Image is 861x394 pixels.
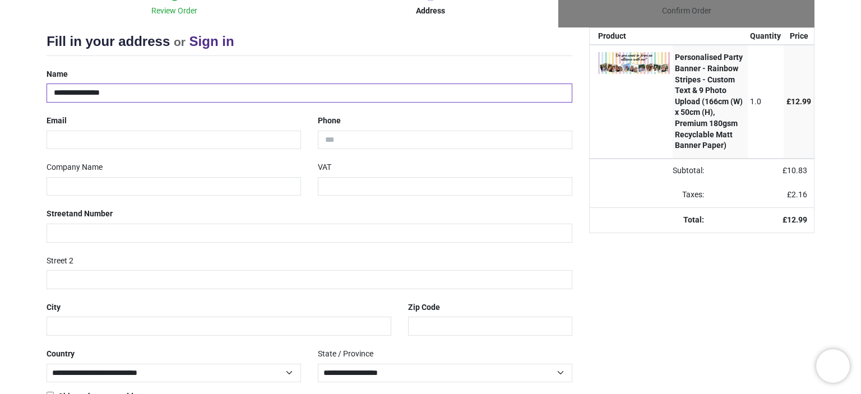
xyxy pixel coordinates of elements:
[47,345,75,364] label: Country
[590,159,711,183] td: Subtotal:
[189,34,234,49] a: Sign in
[47,205,113,224] label: Street
[558,6,814,17] div: Confirm Order
[598,52,670,73] img: Mn4eGgAAAAZJREFUAwCMebaa6IhCVgAAAABJRU5ErkJggg==
[47,252,73,271] label: Street 2
[787,166,807,175] span: 10.83
[47,158,103,177] label: Company Name
[47,65,68,84] label: Name
[303,6,559,17] div: Address
[786,97,811,106] span: £
[318,112,341,131] label: Phone
[47,6,303,17] div: Review Order
[783,166,807,175] span: £
[783,215,807,224] strong: £
[784,28,814,45] th: Price
[683,215,704,224] strong: Total:
[590,183,711,207] td: Taxes:
[787,215,807,224] span: 12.99
[47,298,61,317] label: City
[791,190,807,199] span: 2.16
[590,28,673,45] th: Product
[791,97,811,106] span: 12.99
[750,96,781,108] div: 1.0
[318,158,331,177] label: VAT
[47,34,170,49] span: Fill in your address
[69,209,113,218] span: and Number
[318,345,373,364] label: State / Province
[675,53,743,150] strong: Personalised Party Banner - Rainbow Stripes - Custom Text & 9 Photo Upload (166cm (W) x 50cm (H),...
[47,112,67,131] label: Email
[408,298,440,317] label: Zip Code
[174,35,186,48] small: or
[748,28,784,45] th: Quantity
[816,349,850,383] iframe: Brevo live chat
[787,190,807,199] span: £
